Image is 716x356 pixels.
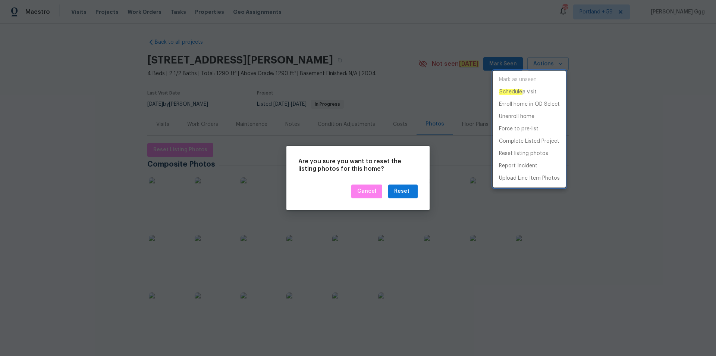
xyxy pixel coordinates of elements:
p: Force to pre-list [499,125,538,133]
p: Reset listing photos [499,150,548,158]
p: Report Incident [499,162,537,170]
p: Enroll home in OD Select [499,100,560,108]
p: Complete Listed Project [499,137,559,145]
p: a visit [499,88,537,96]
em: Schedule [499,89,522,95]
p: Unenroll home [499,113,534,121]
p: Upload Line Item Photos [499,174,560,182]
